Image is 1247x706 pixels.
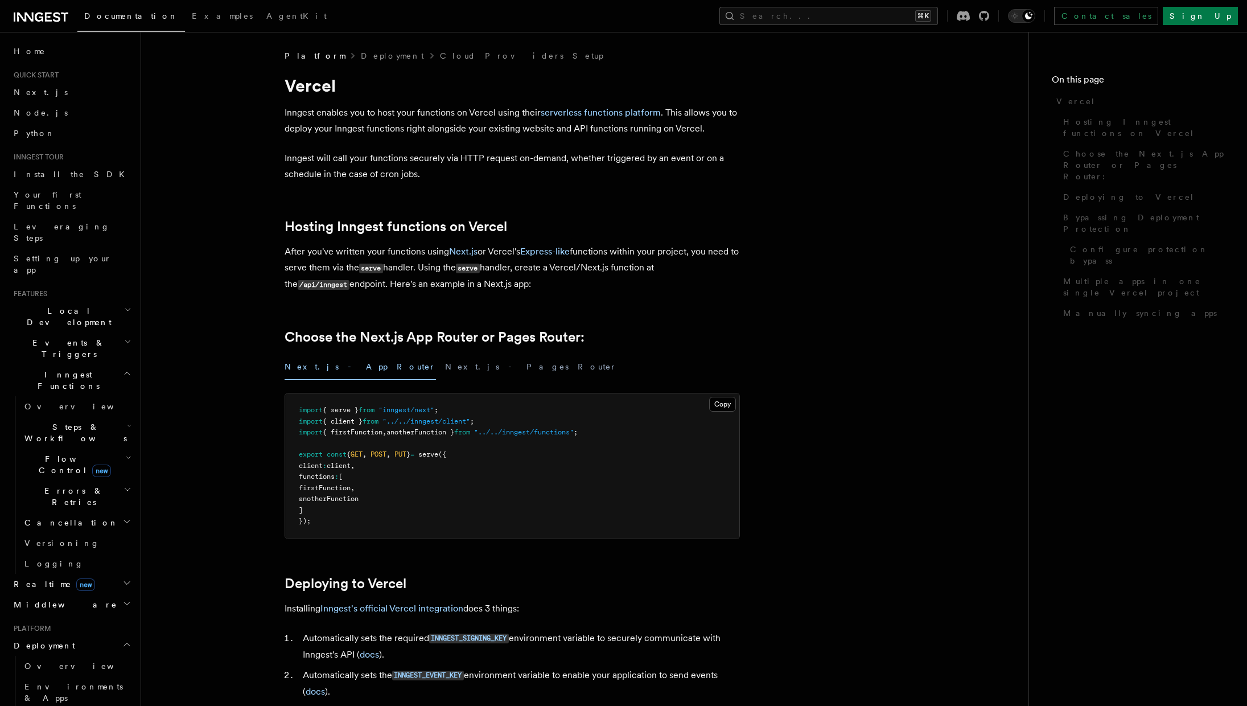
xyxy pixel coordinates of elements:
[392,670,464,680] a: INNGEST_EVENT_KEY
[386,428,454,436] span: anotherFunction }
[299,473,335,481] span: functions
[299,495,359,503] span: anotherFunction
[9,102,134,123] a: Node.js
[520,246,570,257] a: Express-like
[915,10,931,22] kbd: ⌘K
[327,462,351,470] span: client
[20,449,134,481] button: Flow Controlnew
[24,402,142,411] span: Overview
[9,184,134,216] a: Your first Functions
[285,576,406,592] a: Deploying to Vercel
[709,397,736,412] button: Copy
[1059,303,1224,323] a: Manually syncing apps
[20,417,134,449] button: Steps & Workflows
[285,75,740,96] h1: Vercel
[76,578,95,591] span: new
[1056,96,1096,107] span: Vercel
[298,280,349,290] code: /api/inngest
[14,254,112,274] span: Setting up your app
[20,517,118,528] span: Cancellation
[1059,271,1224,303] a: Multiple apps in one single Vercel project
[1059,112,1224,143] a: Hosting Inngest functions on Vercel
[285,601,740,617] p: Installing does 3 things:
[192,11,253,20] span: Examples
[1063,212,1224,235] span: Bypassing Deployment Protection
[1059,207,1224,239] a: Bypassing Deployment Protection
[9,624,51,633] span: Platform
[285,329,585,345] a: Choose the Next.js App Router or Pages Router:
[14,88,68,97] span: Next.js
[9,41,134,61] a: Home
[1063,276,1224,298] span: Multiple apps in one single Vercel project
[1059,143,1224,187] a: Choose the Next.js App Router or Pages Router:
[429,633,509,643] a: INNGEST_SIGNING_KEY
[285,354,436,380] button: Next.js - App Router
[9,574,134,594] button: Realtimenew
[323,462,327,470] span: :
[363,417,378,425] span: from
[9,305,124,328] span: Local Development
[14,46,46,57] span: Home
[454,428,470,436] span: from
[474,428,574,436] span: "../../inngest/functions"
[185,3,260,31] a: Examples
[371,450,386,458] span: POST
[9,71,59,80] span: Quick start
[360,649,379,660] a: docs
[20,396,134,417] a: Overview
[285,50,345,61] span: Platform
[9,396,134,574] div: Inngest Functions
[327,450,347,458] span: const
[320,603,463,614] a: Inngest's official Vercel integration
[574,428,578,436] span: ;
[351,484,355,492] span: ,
[335,473,339,481] span: :
[20,485,124,508] span: Errors & Retries
[20,553,134,574] a: Logging
[456,264,480,273] code: serve
[92,465,111,477] span: new
[24,559,84,568] span: Logging
[14,190,81,211] span: Your first Functions
[285,244,740,293] p: After you've written your functions using or Vercel's functions within your project, you need to ...
[418,450,438,458] span: serve
[429,634,509,643] code: INNGEST_SIGNING_KEY
[9,594,134,615] button: Middleware
[285,150,740,182] p: Inngest will call your functions securely via HTTP request on-demand, whether triggered by an eve...
[406,450,410,458] span: }
[323,406,359,414] span: { serve }
[9,369,123,392] span: Inngest Functions
[1008,9,1035,23] button: Toggle dark mode
[1065,239,1224,271] a: Configure protection bypass
[306,686,325,697] a: docs
[351,462,355,470] span: ,
[359,264,383,273] code: serve
[24,662,142,671] span: Overview
[323,417,363,425] span: { client }
[1163,7,1238,25] a: Sign Up
[299,417,323,425] span: import
[1054,7,1158,25] a: Contact sales
[9,599,117,610] span: Middleware
[299,517,311,525] span: });
[20,453,125,476] span: Flow Control
[361,50,424,61] a: Deployment
[1063,191,1195,203] span: Deploying to Vercel
[9,216,134,248] a: Leveraging Steps
[9,333,134,364] button: Events & Triggers
[382,428,386,436] span: ,
[9,337,124,360] span: Events & Triggers
[299,406,323,414] span: import
[20,656,134,676] a: Overview
[84,11,178,20] span: Documentation
[20,421,127,444] span: Steps & Workflows
[24,682,123,703] span: Environments & Apps
[1063,148,1224,182] span: Choose the Next.js App Router or Pages Router:
[20,512,134,533] button: Cancellation
[9,289,47,298] span: Features
[1052,91,1224,112] a: Vercel
[440,50,603,61] a: Cloud Providers Setup
[434,406,438,414] span: ;
[410,450,414,458] span: =
[299,506,303,514] span: ]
